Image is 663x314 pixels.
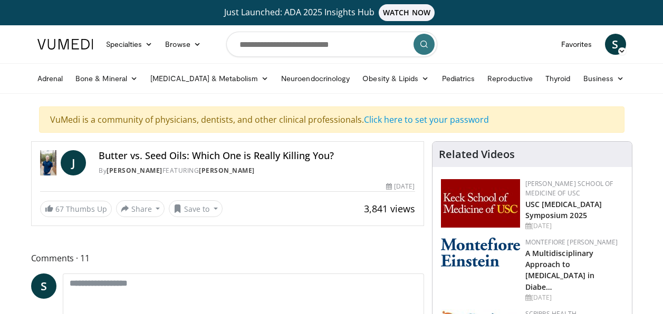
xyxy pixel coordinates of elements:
a: Just Launched: ADA 2025 Insights HubWATCH NOW [39,4,624,21]
span: 67 [55,204,64,214]
a: Neuroendocrinology [275,68,356,89]
span: WATCH NOW [379,4,435,21]
div: By FEATURING [99,166,415,175]
div: [DATE] [525,293,623,302]
div: [DATE] [525,221,623,231]
a: Browse [159,34,207,55]
img: VuMedi Logo [37,39,93,50]
input: Search topics, interventions [226,32,437,57]
a: Thyroid [539,68,577,89]
a: A Multidisciplinary Approach to [MEDICAL_DATA] in Diabe… [525,248,595,291]
img: Dr. Jordan Rennicke [40,150,57,175]
a: S [31,273,56,299]
a: [PERSON_NAME] [199,166,255,175]
a: Bone & Mineral [69,68,144,89]
a: Click here to set your password [364,114,489,125]
button: Share [116,200,165,217]
a: J [61,150,86,175]
a: Specialties [100,34,159,55]
a: S [605,34,626,55]
img: 7b941f1f-d101-407a-8bfa-07bd47db01ba.png.150x105_q85_autocrop_double_scale_upscale_version-0.2.jpg [441,179,520,228]
a: [PERSON_NAME] School of Medicine of USC [525,179,613,198]
a: [MEDICAL_DATA] & Metabolism [144,68,275,89]
span: 3,841 views [364,202,415,215]
button: Save to [169,200,223,217]
a: Obesity & Lipids [356,68,435,89]
img: b0142b4c-93a1-4b58-8f91-5265c282693c.png.150x105_q85_autocrop_double_scale_upscale_version-0.2.png [441,238,520,267]
a: Reproductive [481,68,539,89]
span: Comments 11 [31,251,424,265]
a: Montefiore [PERSON_NAME] [525,238,618,247]
a: USC [MEDICAL_DATA] Symposium 2025 [525,199,602,220]
h4: Related Videos [439,148,515,161]
a: [PERSON_NAME] [107,166,162,175]
a: Business [577,68,631,89]
h4: Butter vs. Seed Oils: Which One is Really Killing You? [99,150,415,162]
a: 67 Thumbs Up [40,201,112,217]
div: VuMedi is a community of physicians, dentists, and other clinical professionals. [39,106,624,133]
a: Favorites [555,34,599,55]
a: Adrenal [31,68,70,89]
a: Pediatrics [436,68,482,89]
div: [DATE] [386,182,415,191]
